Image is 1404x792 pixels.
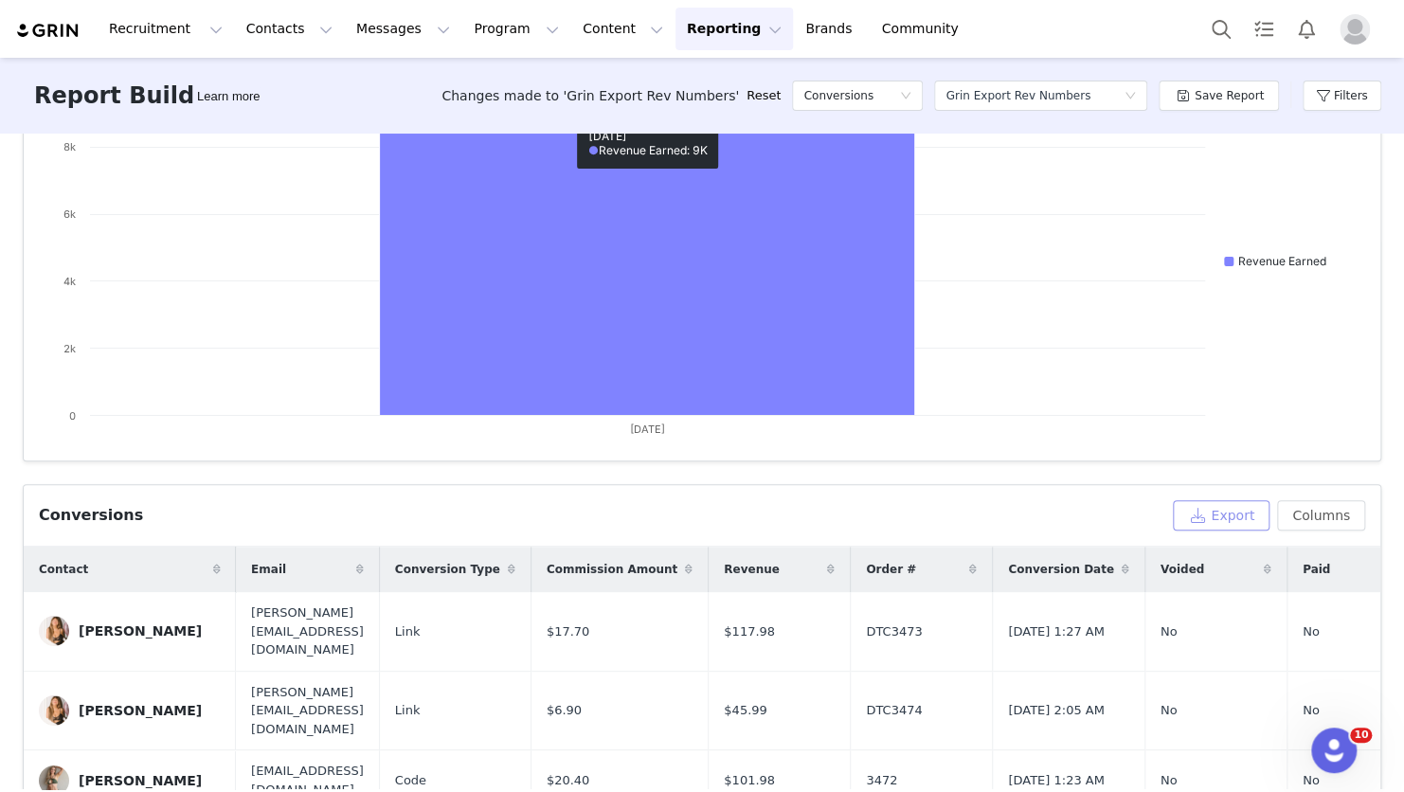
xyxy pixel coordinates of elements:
span: DTC3474 [866,701,922,720]
img: 369ece20-c361-490c-878c-f5caf247ae35--s.jpg [39,616,69,646]
button: Recruitment [98,8,234,50]
span: Link [395,622,421,641]
h3: Report Builder [34,79,221,113]
span: [DATE] 1:23 AM [1008,771,1105,790]
span: Changes made to 'Grin Export Rev Numbers' [441,86,739,106]
button: Content [571,8,675,50]
span: Paid [1303,561,1330,578]
button: Contacts [235,8,344,50]
button: Reporting [675,8,793,50]
i: icon: down [1125,90,1136,103]
span: No [1303,771,1320,790]
text: 6k [63,207,76,221]
a: Community [871,8,979,50]
i: icon: down [900,90,911,103]
span: [DATE] 2:05 AM [1008,701,1105,720]
text: 0 [69,409,76,423]
span: No [1161,701,1178,720]
button: Program [462,8,570,50]
span: Email [251,561,286,578]
span: $6.90 [547,701,582,720]
span: Code [395,771,426,790]
div: Tooltip anchor [193,87,263,106]
span: $117.98 [724,622,775,641]
span: No [1303,622,1320,641]
div: Conversions [39,504,143,527]
div: [PERSON_NAME] [79,773,202,788]
a: Brands [794,8,869,50]
text: 4k [63,275,76,288]
span: Voided [1161,561,1204,578]
button: Save Report [1159,81,1279,111]
span: $45.99 [724,701,767,720]
span: $17.70 [547,622,590,641]
span: DTC3473 [866,622,922,641]
a: Tasks [1243,8,1285,50]
span: 3472 [866,771,897,790]
span: [PERSON_NAME][EMAIL_ADDRESS][DOMAIN_NAME] [251,683,364,739]
button: Columns [1277,500,1365,531]
text: 2k [63,342,76,355]
img: grin logo [15,22,81,40]
span: Revenue [724,561,780,578]
button: Notifications [1286,8,1327,50]
span: [PERSON_NAME][EMAIL_ADDRESS][DOMAIN_NAME] [251,603,364,659]
button: Export [1173,500,1269,531]
text: 8k [63,140,76,153]
button: Filters [1303,81,1381,111]
span: No [1303,701,1320,720]
button: Messages [345,8,461,50]
text: Revenue Earned [1238,254,1326,268]
div: [PERSON_NAME] [79,623,202,639]
span: Contact [39,561,88,578]
button: Search [1200,8,1242,50]
span: Commission Amount [547,561,677,578]
span: Link [395,701,421,720]
h5: Conversions [803,81,873,110]
span: Order # [866,561,916,578]
span: $101.98 [724,771,775,790]
span: Conversion Date [1008,561,1114,578]
span: No [1161,622,1178,641]
div: Grin Export Rev Numbers [945,81,1090,110]
div: [PERSON_NAME] [79,703,202,718]
iframe: Intercom live chat [1311,728,1357,773]
span: $20.40 [547,771,590,790]
img: placeholder-profile.jpg [1340,14,1370,45]
a: [PERSON_NAME] [39,616,221,646]
img: 369ece20-c361-490c-878c-f5caf247ae35--s.jpg [39,695,69,726]
span: No [1161,771,1178,790]
a: [PERSON_NAME] [39,695,221,726]
button: Profile [1328,14,1389,45]
span: 10 [1350,728,1372,743]
text: [DATE] [630,423,665,436]
span: Conversion Type [395,561,500,578]
span: [DATE] 1:27 AM [1008,622,1105,641]
a: Reset [747,86,781,105]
